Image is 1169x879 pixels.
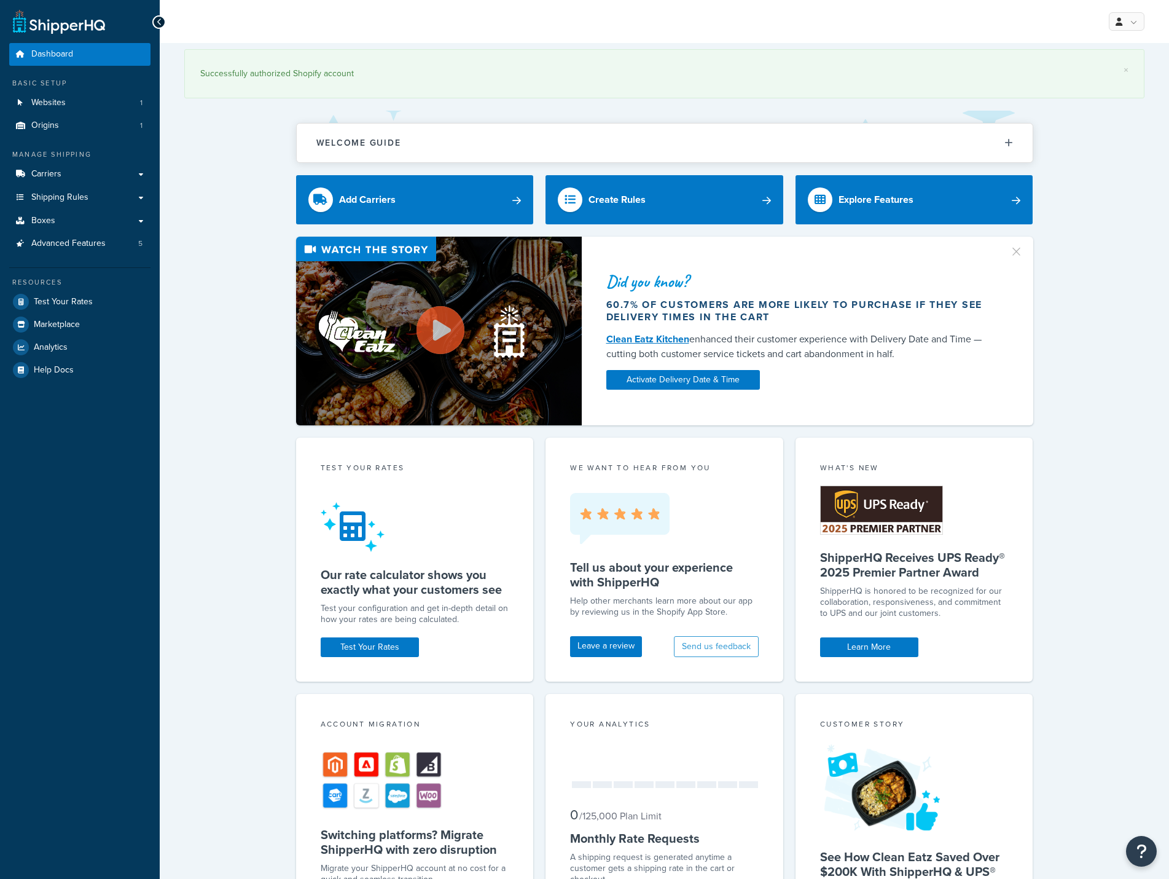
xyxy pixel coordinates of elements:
div: Did you know? [606,273,995,290]
button: Send us feedback [674,636,759,657]
div: Customer Story [820,719,1009,733]
a: Add Carriers [296,175,534,224]
a: Marketplace [9,313,151,336]
span: Analytics [34,342,68,353]
a: Shipping Rules [9,186,151,209]
div: enhanced their customer experience with Delivery Date and Time — cutting both customer service ti... [606,332,995,361]
span: Marketplace [34,320,80,330]
p: Help other merchants learn more about our app by reviewing us in the Shopify App Store. [570,596,759,618]
a: Clean Eatz Kitchen [606,332,689,346]
div: Account Migration [321,719,509,733]
h5: Tell us about your experience with ShipperHQ [570,560,759,589]
a: Websites1 [9,92,151,114]
span: Boxes [31,216,55,226]
button: Open Resource Center [1126,836,1157,867]
a: Carriers [9,163,151,186]
div: Successfully authorized Shopify account [200,65,1128,82]
small: / 125,000 Plan Limit [579,809,662,823]
span: 0 [570,805,578,825]
span: Dashboard [31,49,73,60]
a: Explore Features [796,175,1033,224]
div: Resources [9,277,151,288]
a: Learn More [820,637,918,657]
div: Explore Features [839,191,913,208]
div: Create Rules [588,191,646,208]
span: Carriers [31,169,61,179]
li: Advanced Features [9,232,151,255]
span: Help Docs [34,365,74,376]
a: Analytics [9,336,151,358]
a: Leave a review [570,636,642,657]
h5: See How Clean Eatz Saved Over $200K With ShipperHQ & UPS® [820,849,1009,879]
a: Advanced Features5 [9,232,151,255]
span: 1 [140,120,143,131]
a: Activate Delivery Date & Time [606,370,760,390]
span: 5 [138,238,143,249]
a: Create Rules [545,175,783,224]
a: Dashboard [9,43,151,66]
div: Add Carriers [339,191,396,208]
span: Advanced Features [31,238,106,249]
p: we want to hear from you [570,462,759,473]
a: Test Your Rates [9,291,151,313]
div: What's New [820,462,1009,476]
div: 60.7% of customers are more likely to purchase if they see delivery times in the cart [606,299,995,323]
span: 1 [140,98,143,108]
h5: Switching platforms? Migrate ShipperHQ with zero disruption [321,827,509,857]
span: Shipping Rules [31,192,88,203]
div: Manage Shipping [9,149,151,160]
div: Test your configuration and get in-depth detail on how your rates are being calculated. [321,603,509,625]
h5: Monthly Rate Requests [570,831,759,846]
div: Test your rates [321,462,509,476]
li: Websites [9,92,151,114]
h5: ShipperHQ Receives UPS Ready® 2025 Premier Partner Award [820,550,1009,580]
h5: Our rate calculator shows you exactly what your customers see [321,567,509,597]
a: Test Your Rates [321,637,419,657]
a: Boxes [9,210,151,232]
button: Welcome Guide [297,124,1033,162]
span: Origins [31,120,59,131]
a: Origins1 [9,114,151,137]
span: Websites [31,98,66,108]
div: Basic Setup [9,78,151,89]
li: Origins [9,114,151,137]
a: Help Docs [9,359,151,381]
img: Video thumbnail [296,237,582,425]
p: ShipperHQ is honored to be recognized for our collaboration, responsiveness, and commitment to UP... [820,586,1009,619]
div: Your Analytics [570,719,759,733]
h2: Welcome Guide [316,138,401,148]
span: Test Your Rates [34,297,93,307]
a: × [1124,65,1128,75]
